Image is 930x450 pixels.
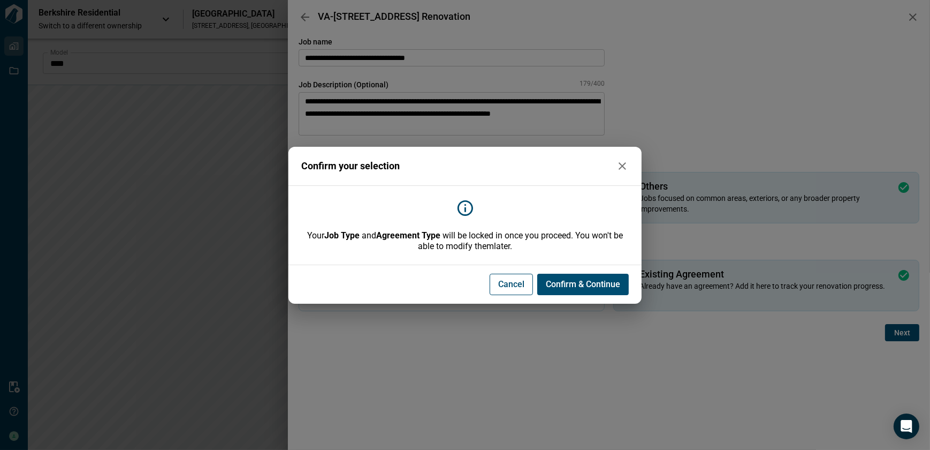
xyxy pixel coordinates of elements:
[498,279,524,290] span: Cancel
[894,414,919,439] div: Open Intercom Messenger
[301,161,400,171] span: Confirm your selection
[546,279,620,290] span: Confirm & Continue
[376,230,440,241] b: Agreement Type
[490,274,533,295] button: Cancel
[301,230,629,252] span: Your and will be locked in once you proceed. You won't be able to modify them later.
[324,230,360,241] b: Job Type
[537,274,629,295] button: Confirm & Continue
